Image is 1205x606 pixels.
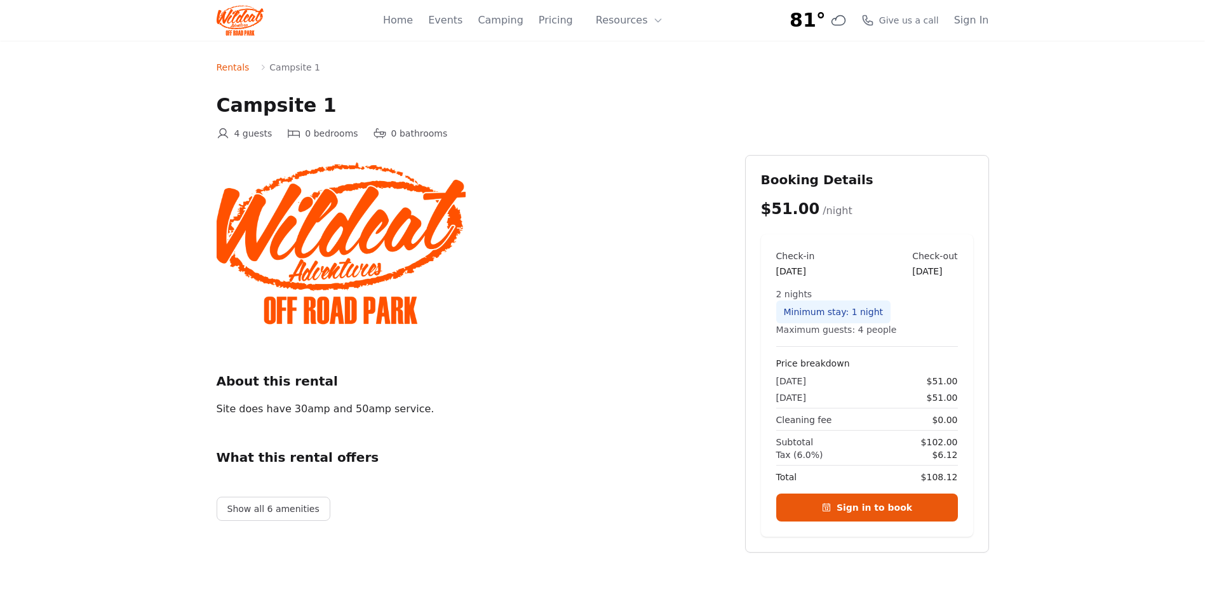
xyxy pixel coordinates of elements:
span: $51.00 [927,391,958,404]
div: 2 nights [776,288,958,300]
a: Pricing [539,13,573,28]
div: [DATE] [912,265,957,278]
div: Site does have 30amp and 50amp service. [217,400,637,418]
span: $0.00 [932,414,957,426]
span: Total [776,471,797,483]
img: logo.jpg [217,155,466,342]
span: Tax (6.0%) [776,448,823,461]
a: Camping [478,13,523,28]
a: Events [428,13,462,28]
nav: Breadcrumb [217,61,989,74]
span: [DATE] [776,375,806,387]
a: Sign in to book [776,494,958,522]
h2: About this rental [217,372,725,390]
span: $108.12 [921,471,958,483]
a: Sign In [954,13,989,28]
h4: Price breakdown [776,357,958,370]
h2: Booking Details [761,171,973,189]
h1: Campsite 1 [217,94,989,117]
div: Minimum stay: 1 night [776,300,891,323]
span: $51.00 [761,200,820,218]
a: Give us a call [861,14,939,27]
span: $6.12 [932,448,957,461]
span: Cleaning fee [776,414,832,426]
button: Show all 6 amenities [217,497,330,521]
span: 0 bathrooms [391,127,448,140]
span: [DATE] [776,391,806,404]
div: Check-out [912,250,957,262]
div: Check-in [776,250,815,262]
span: 0 bedrooms [305,127,358,140]
span: $51.00 [927,375,958,387]
span: /night [823,205,852,217]
span: $102.00 [921,436,958,448]
span: Give us a call [879,14,939,27]
div: [DATE] [776,265,815,278]
span: Campsite 1 [269,61,320,74]
h2: What this rental offers [217,448,725,466]
a: Rentals [217,61,250,74]
img: Wildcat Logo [217,5,264,36]
div: Maximum guests: 4 people [776,323,958,336]
span: 81° [790,9,826,32]
button: Resources [588,8,671,33]
span: 4 guests [234,127,273,140]
a: Home [383,13,413,28]
span: Subtotal [776,436,814,448]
